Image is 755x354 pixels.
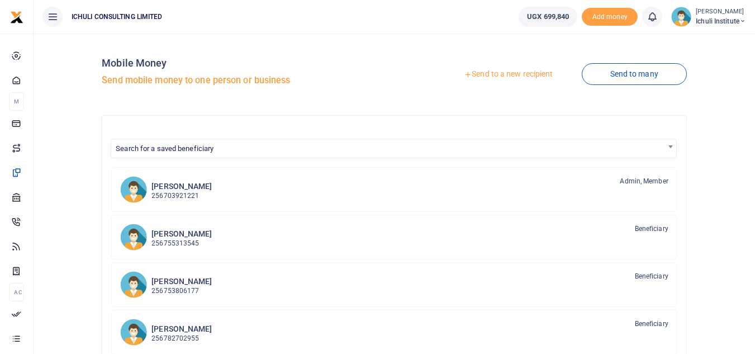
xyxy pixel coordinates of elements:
[9,283,24,301] li: Ac
[519,7,577,27] a: UGX 699,840
[635,271,668,281] span: Beneficiary
[116,144,213,153] span: Search for a saved beneficiary
[151,191,212,201] p: 256703921221
[111,262,677,307] a: BV [PERSON_NAME] 256753806177 Beneficiary
[120,319,147,346] img: DA
[120,271,147,298] img: BV
[151,333,212,344] p: 256782702955
[151,277,212,286] h6: [PERSON_NAME]
[635,224,668,234] span: Beneficiary
[102,57,390,69] h4: Mobile Money
[67,12,167,22] span: ICHULI CONSULTING LIMITED
[111,139,677,158] span: Search for a saved beneficiary
[120,224,147,251] img: OB
[620,176,668,186] span: Admin, Member
[151,238,212,249] p: 256755313545
[151,324,212,334] h6: [PERSON_NAME]
[10,12,23,21] a: logo-small logo-large logo-large
[111,139,676,157] span: Search for a saved beneficiary
[111,215,677,259] a: OB [PERSON_NAME] 256755313545 Beneficiary
[696,16,746,26] span: Ichuli Institute
[582,8,638,26] li: Toup your wallet
[111,167,677,212] a: RK [PERSON_NAME] 256703921221 Admin, Member
[120,176,147,203] img: RK
[151,182,212,191] h6: [PERSON_NAME]
[582,12,638,20] a: Add money
[151,286,212,296] p: 256753806177
[696,7,746,17] small: [PERSON_NAME]
[151,229,212,239] h6: [PERSON_NAME]
[10,11,23,24] img: logo-small
[435,64,581,84] a: Send to a new recipient
[527,11,569,22] span: UGX 699,840
[582,63,687,85] a: Send to many
[9,92,24,111] li: M
[514,7,582,27] li: Wallet ballance
[635,319,668,329] span: Beneficiary
[671,7,746,27] a: profile-user [PERSON_NAME] Ichuli Institute
[671,7,691,27] img: profile-user
[582,8,638,26] span: Add money
[102,75,390,86] h5: Send mobile money to one person or business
